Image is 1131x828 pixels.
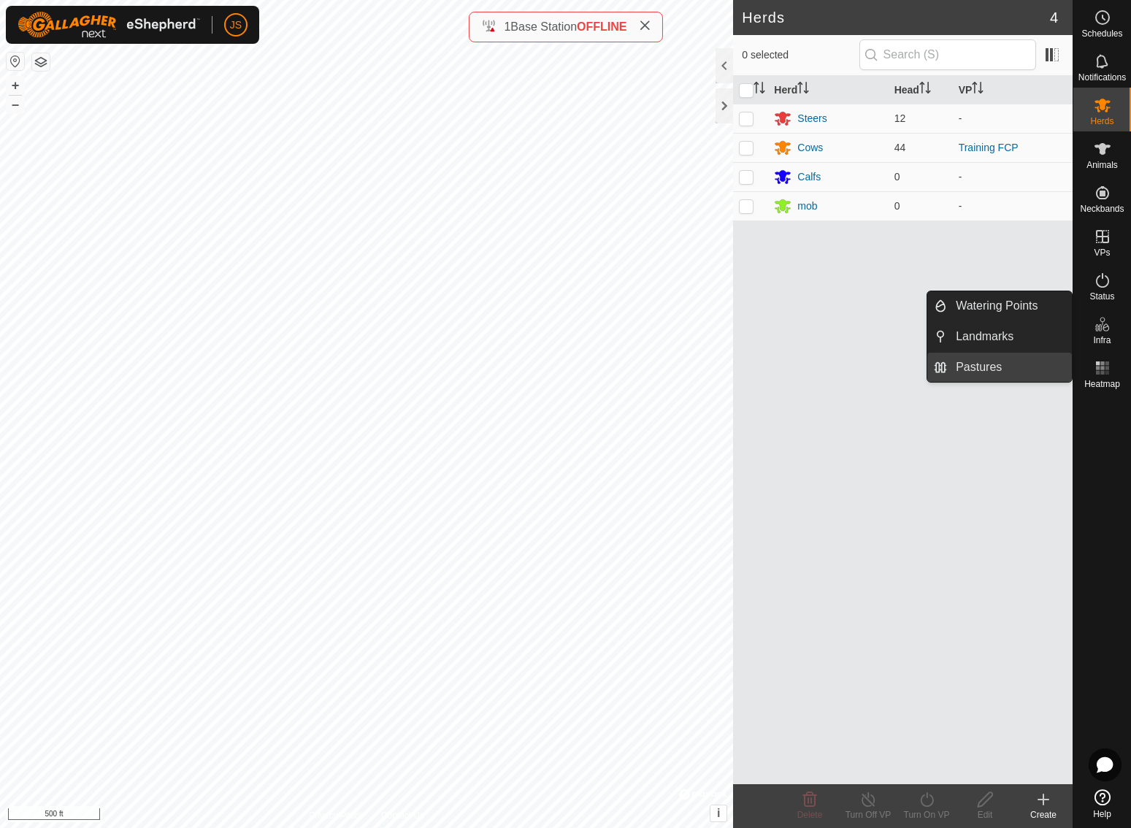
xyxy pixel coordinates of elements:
span: Pastures [956,359,1002,376]
button: Map Layers [32,53,50,71]
th: VP [953,76,1073,104]
div: Create [1014,808,1073,821]
li: Pastures [927,353,1072,382]
span: Delete [797,810,823,820]
div: Calfs [797,169,821,185]
span: i [717,807,720,819]
span: Animals [1086,161,1118,169]
li: Watering Points [927,291,1072,321]
span: 0 selected [742,47,859,63]
input: Search (S) [859,39,1036,70]
th: Head [889,76,953,104]
div: Turn On VP [897,808,956,821]
span: JS [230,18,242,33]
div: Cows [797,140,823,156]
td: - [953,104,1073,133]
button: – [7,96,24,113]
p-sorticon: Activate to sort [754,84,765,96]
span: Heatmap [1084,380,1120,388]
a: Landmarks [947,322,1072,351]
span: Neckbands [1080,204,1124,213]
span: Schedules [1081,29,1122,38]
a: Privacy Policy [309,809,364,822]
button: + [7,77,24,94]
button: Reset Map [7,53,24,70]
h2: Herds [742,9,1050,26]
span: 12 [894,112,906,124]
span: Notifications [1078,73,1126,82]
span: Infra [1093,336,1111,345]
span: Status [1089,292,1114,301]
span: 4 [1050,7,1058,28]
span: Watering Points [956,297,1038,315]
p-sorticon: Activate to sort [797,84,809,96]
span: 0 [894,171,900,183]
span: 0 [894,200,900,212]
th: Herd [768,76,888,104]
span: Base Station [510,20,577,33]
span: 1 [504,20,510,33]
span: Landmarks [956,328,1013,345]
img: Gallagher Logo [18,12,200,38]
a: Contact Us [381,809,424,822]
span: OFFLINE [577,20,626,33]
span: 44 [894,142,906,153]
p-sorticon: Activate to sort [972,84,984,96]
a: Help [1073,783,1131,824]
a: Watering Points [947,291,1072,321]
div: mob [797,199,817,214]
div: Edit [956,808,1014,821]
span: Herds [1090,117,1113,126]
a: Training FCP [959,142,1019,153]
a: Pastures [947,353,1072,382]
span: VPs [1094,248,1110,257]
button: i [710,805,726,821]
span: Help [1093,810,1111,819]
li: Landmarks [927,322,1072,351]
td: - [953,162,1073,191]
p-sorticon: Activate to sort [919,84,931,96]
div: Turn Off VP [839,808,897,821]
td: - [953,191,1073,221]
div: Steers [797,111,827,126]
